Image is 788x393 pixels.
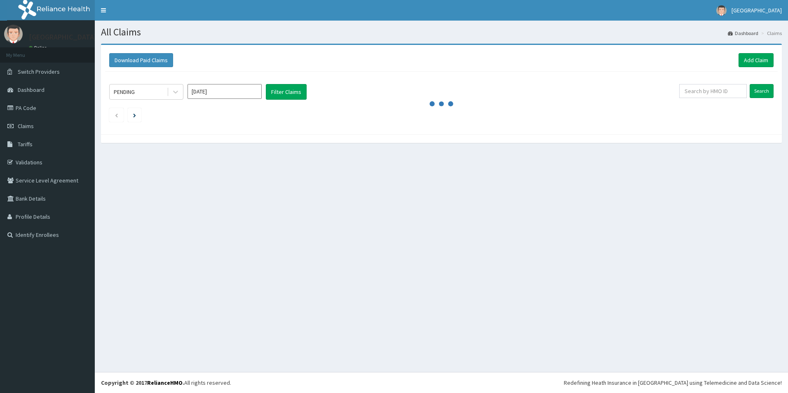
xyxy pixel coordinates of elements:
span: Dashboard [18,86,45,94]
a: Add Claim [739,53,774,67]
svg: audio-loading [429,91,454,116]
img: User Image [716,5,727,16]
h1: All Claims [101,27,782,37]
a: RelianceHMO [147,379,183,386]
input: Select Month and Year [188,84,262,99]
span: Switch Providers [18,68,60,75]
a: Previous page [115,111,118,119]
a: Dashboard [728,30,758,37]
footer: All rights reserved. [95,372,788,393]
button: Download Paid Claims [109,53,173,67]
span: Claims [18,122,34,130]
button: Filter Claims [266,84,307,100]
input: Search [750,84,774,98]
div: Redefining Heath Insurance in [GEOGRAPHIC_DATA] using Telemedicine and Data Science! [564,379,782,387]
span: [GEOGRAPHIC_DATA] [732,7,782,14]
li: Claims [759,30,782,37]
img: User Image [4,25,23,43]
strong: Copyright © 2017 . [101,379,184,386]
a: Online [29,45,49,51]
input: Search by HMO ID [679,84,747,98]
span: Tariffs [18,140,33,148]
p: [GEOGRAPHIC_DATA] [29,33,97,41]
div: PENDING [114,88,135,96]
a: Next page [133,111,136,119]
